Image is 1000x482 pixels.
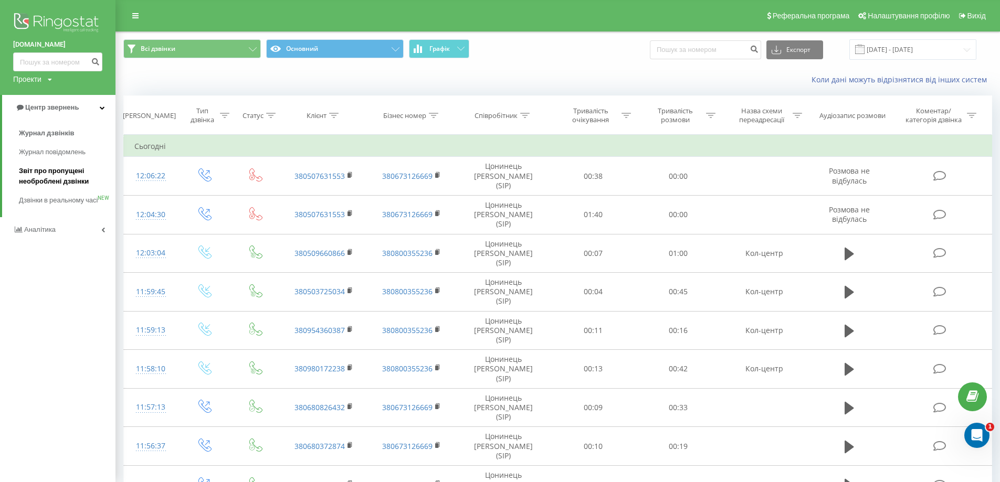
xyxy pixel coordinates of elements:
td: 00:45 [636,273,720,312]
button: Експорт [766,40,823,59]
a: 380507631553 [294,171,345,181]
td: 01:40 [551,195,635,234]
a: Журнал дзвінків [19,124,115,143]
td: Цонинець [PERSON_NAME] (SIP) [456,388,551,427]
span: Вихід [967,12,986,20]
a: Дзвінки в реальному часіNEW [19,191,115,210]
td: 00:10 [551,427,635,466]
span: Дзвінки в реальному часі [19,195,98,206]
div: Аудіозапис розмови [819,111,886,120]
div: 11:58:10 [134,359,167,379]
a: 380673126669 [382,402,433,412]
button: Графік [409,39,469,58]
span: Розмова не відбулась [829,166,870,185]
span: Журнал повідомлень [19,147,86,157]
a: [DOMAIN_NAME] [13,39,102,50]
div: 12:04:30 [134,205,167,225]
a: Центр звернень [2,95,115,120]
td: Цонинець [PERSON_NAME] (SIP) [456,234,551,273]
a: 380680372874 [294,441,345,451]
td: Цонинець [PERSON_NAME] (SIP) [456,311,551,350]
span: Розмова не відбулась [829,205,870,224]
a: 380673126669 [382,441,433,451]
td: Цонинець [PERSON_NAME] (SIP) [456,195,551,234]
a: Журнал повідомлень [19,143,115,162]
div: Тип дзвінка [187,106,217,124]
td: 01:00 [636,234,720,273]
button: Всі дзвінки [123,39,261,58]
a: 380800355236 [382,325,433,335]
div: [PERSON_NAME] [123,111,176,120]
span: Аналiтика [24,226,56,233]
div: 12:06:22 [134,166,167,186]
td: 00:07 [551,234,635,273]
div: Назва схеми переадресації [734,106,790,124]
span: Налаштування профілю [868,12,950,20]
td: 00:38 [551,157,635,196]
div: Тривалість очікування [563,106,619,124]
a: 380800355236 [382,248,433,258]
td: 00:11 [551,311,635,350]
div: Співробітник [475,111,518,120]
div: 11:59:13 [134,320,167,340]
a: 380507631553 [294,209,345,219]
td: Кол-центр [720,234,808,273]
span: Всі дзвінки [141,45,175,53]
td: Цонинець [PERSON_NAME] (SIP) [456,350,551,389]
td: 00:19 [636,427,720,466]
td: 00:00 [636,195,720,234]
td: 00:00 [636,157,720,196]
a: 380509660866 [294,248,345,258]
td: Цонинець [PERSON_NAME] (SIP) [456,157,551,196]
td: 00:16 [636,311,720,350]
div: 11:59:45 [134,282,167,302]
div: Тривалість розмови [647,106,703,124]
a: 380954360387 [294,325,345,335]
a: 380680826432 [294,402,345,412]
a: 380980172238 [294,363,345,373]
span: 1 [986,423,994,431]
a: 380800355236 [382,363,433,373]
td: 00:09 [551,388,635,427]
div: Проекти [13,74,41,84]
td: Кол-центр [720,311,808,350]
span: Графік [429,45,450,52]
a: 380673126669 [382,171,433,181]
td: Цонинець [PERSON_NAME] (SIP) [456,427,551,466]
div: Клієнт [307,111,327,120]
a: Звіт про пропущені необроблені дзвінки [19,162,115,191]
div: 12:03:04 [134,243,167,263]
td: 00:13 [551,350,635,389]
span: Реферальна програма [773,12,850,20]
button: Основний [266,39,404,58]
div: 11:57:13 [134,397,167,417]
td: Цонинець [PERSON_NAME] (SIP) [456,273,551,312]
div: Коментар/категорія дзвінка [903,106,964,124]
span: Звіт про пропущені необроблені дзвінки [19,166,110,187]
iframe: Intercom live chat [964,423,990,448]
td: Сьогодні [124,136,992,157]
td: Кол-центр [720,273,808,312]
span: Журнал дзвінків [19,128,75,138]
div: 11:56:37 [134,436,167,456]
span: Центр звернень [25,103,79,111]
td: 00:33 [636,388,720,427]
input: Пошук за номером [650,40,761,59]
input: Пошук за номером [13,52,102,71]
div: Статус [243,111,264,120]
td: Кол-центр [720,350,808,389]
a: 380673126669 [382,209,433,219]
a: 380800355236 [382,286,433,296]
a: Коли дані можуть відрізнятися вiд інших систем [812,74,992,84]
td: 00:42 [636,350,720,389]
td: 00:04 [551,273,635,312]
img: Ringostat logo [13,10,102,37]
a: 380503725034 [294,286,345,296]
div: Бізнес номер [383,111,426,120]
